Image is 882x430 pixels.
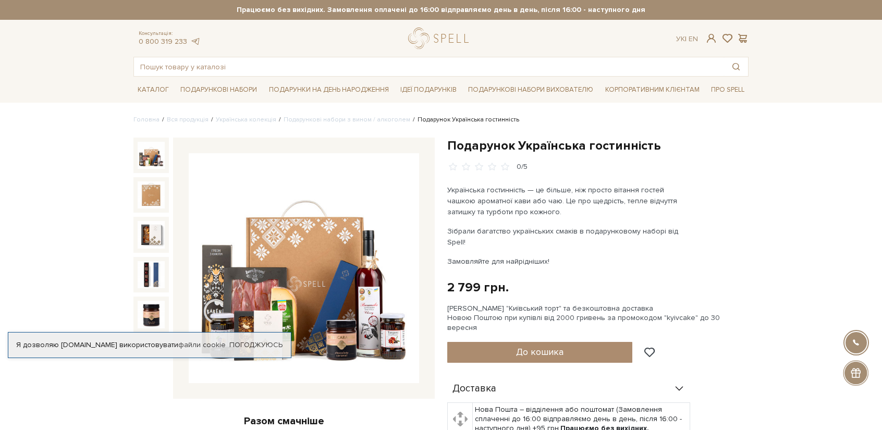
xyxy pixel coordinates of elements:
[265,82,393,98] a: Подарунки на День народження
[516,346,563,358] span: До кошика
[447,342,632,363] button: До кошика
[133,116,160,124] a: Головна
[133,414,435,428] div: Разом смачніше
[167,116,209,124] a: Вся продукція
[685,34,687,43] span: |
[138,142,165,169] img: Подарунок Українська гостинність
[133,5,749,15] strong: Працюємо без вихідних. Замовлення оплачені до 16:00 відправляємо день в день, після 16:00 - насту...
[139,30,200,37] span: Консультація:
[138,181,165,208] img: Подарунок Українська гостинність
[464,81,597,99] a: Подарункові набори вихователю
[601,81,704,99] a: Корпоративним клієнтам
[8,340,291,350] div: Я дозволяю [DOMAIN_NAME] використовувати
[216,116,276,124] a: Українська колекція
[138,301,165,328] img: Подарунок Українська гостинність
[447,304,749,333] div: [PERSON_NAME] "Київський торт" та безкоштовна доставка Новою Поштою при купівлі від 2000 гривень ...
[178,340,226,349] a: файли cookie
[707,82,749,98] a: Про Spell
[190,37,200,46] a: telegram
[408,28,473,49] a: logo
[138,261,165,288] img: Подарунок Українська гостинність
[447,256,692,267] p: Замовляйте для найрідніших!
[447,185,692,217] p: Українська гостинність — це більше, ніж просто вітання гостей чашкою ароматної кави або чаю. Це п...
[189,153,419,384] img: Подарунок Українська гостинність
[176,82,261,98] a: Подарункові набори
[229,340,283,350] a: Погоджуюсь
[133,82,173,98] a: Каталог
[396,82,461,98] a: Ідеї подарунків
[689,34,698,43] a: En
[138,221,165,248] img: Подарунок Українська гостинність
[724,57,748,76] button: Пошук товару у каталозі
[447,279,509,296] div: 2 799 грн.
[284,116,410,124] a: Подарункові набори з вином / алкоголем
[139,37,187,46] a: 0 800 319 233
[447,226,692,248] p: Зібрали багатство українських смаків в подарунковому наборі від Spell!
[134,57,724,76] input: Пошук товару у каталозі
[517,162,528,172] div: 0/5
[676,34,698,44] div: Ук
[410,115,519,125] li: Подарунок Українська гостинність
[447,138,749,154] h1: Подарунок Українська гостинність
[452,384,496,394] span: Доставка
